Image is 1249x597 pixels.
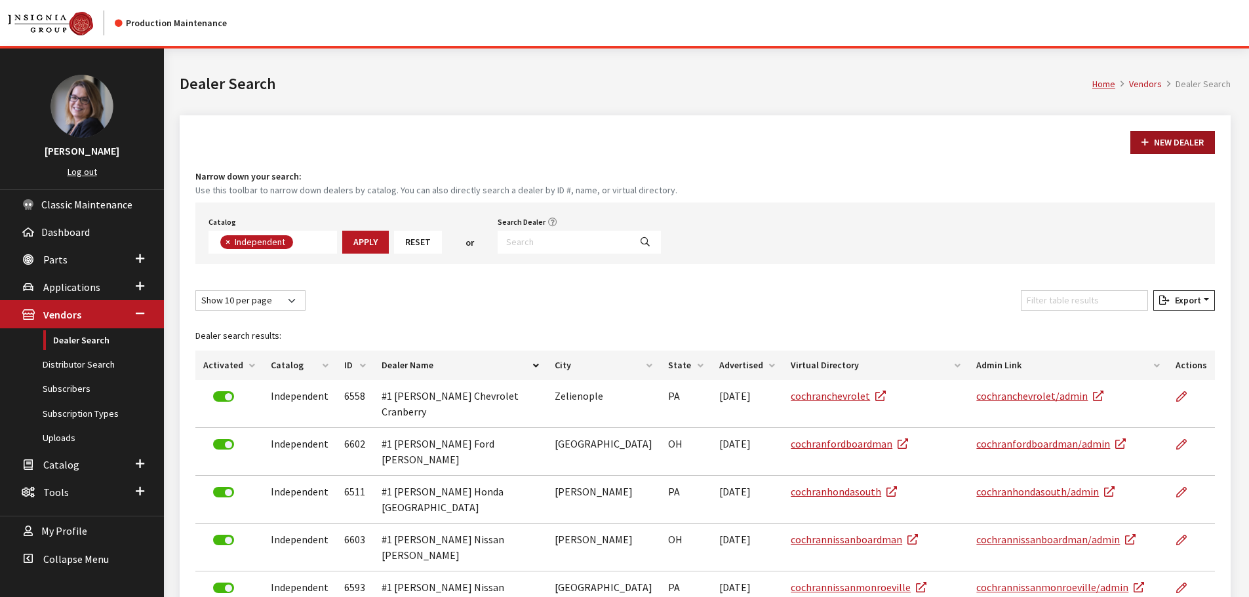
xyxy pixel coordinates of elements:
span: Dashboard [41,225,90,239]
a: Home [1092,78,1115,90]
a: cochranfordboardman [791,437,908,450]
th: City: activate to sort column ascending [547,351,661,380]
button: Remove item [220,235,233,249]
label: Deactivate Dealer [213,439,234,450]
span: Select [208,231,337,254]
a: cochranhondasouth [791,485,897,498]
input: Filter table results [1021,290,1148,311]
td: 6603 [336,524,373,571]
span: Parts [43,253,68,266]
td: Independent [263,428,336,476]
h1: Dealer Search [180,72,1092,96]
span: Vendors [43,309,81,322]
a: Edit Dealer [1176,524,1198,556]
td: [GEOGRAPHIC_DATA] [547,428,661,476]
th: Virtual Directory: activate to sort column ascending [783,351,968,380]
td: [DATE] [711,476,783,524]
button: Reset [394,231,442,254]
label: Catalog [208,216,236,228]
a: cochrannissanboardman/admin [976,533,1136,546]
th: ID: activate to sort column ascending [336,351,373,380]
img: Kim Callahan Collins [50,75,113,138]
th: Advertised: activate to sort column ascending [711,351,783,380]
td: #1 [PERSON_NAME] Chevrolet Cranberry [374,380,547,428]
span: Catalog [43,458,79,471]
span: Tools [43,486,69,499]
span: Export [1170,294,1201,306]
a: cochranchevrolet/admin [976,389,1103,402]
td: [PERSON_NAME] [547,476,661,524]
label: Deactivate Dealer [213,391,234,402]
span: or [466,236,474,250]
label: Search Dealer [498,216,545,228]
a: Edit Dealer [1176,476,1198,509]
div: Production Maintenance [115,16,227,30]
h3: [PERSON_NAME] [13,143,151,159]
textarea: Search [296,237,304,249]
button: Apply [342,231,389,254]
a: cochranchevrolet [791,389,886,402]
td: 6558 [336,380,373,428]
th: Dealer Name: activate to sort column descending [374,351,547,380]
td: #1 [PERSON_NAME] Honda [GEOGRAPHIC_DATA] [374,476,547,524]
td: Independent [263,380,336,428]
td: PA [660,476,711,524]
td: #1 [PERSON_NAME] Nissan [PERSON_NAME] [374,524,547,571]
th: Catalog: activate to sort column ascending [263,351,336,380]
a: Edit Dealer [1176,380,1198,413]
span: My Profile [41,525,87,538]
th: Actions [1168,351,1215,380]
a: Insignia Group logo [8,10,115,35]
button: Export [1153,290,1215,311]
label: Deactivate Dealer [213,535,234,545]
input: Search [498,231,630,254]
img: Catalog Maintenance [8,12,93,35]
button: Search [629,231,661,254]
a: cochrannissanmonroeville/admin [976,581,1144,594]
a: cochranhondasouth/admin [976,485,1115,498]
th: Admin Link: activate to sort column ascending [968,351,1167,380]
span: Applications [43,280,100,294]
li: Dealer Search [1162,77,1231,91]
small: Use this toolbar to narrow down dealers by catalog. You can also directly search a dealer by ID #... [195,183,1215,197]
li: Vendors [1115,77,1162,91]
a: Edit Dealer [1176,428,1198,461]
h4: Narrow down your search: [195,170,1215,183]
td: [PERSON_NAME] [547,524,661,571]
button: New Dealer [1130,131,1215,154]
td: #1 [PERSON_NAME] Ford [PERSON_NAME] [374,428,547,476]
a: Log out [68,166,97,178]
label: Deactivate Dealer [213,583,234,593]
td: [DATE] [711,428,783,476]
td: OH [660,524,711,571]
th: State: activate to sort column ascending [660,351,711,380]
label: Deactivate Dealer [213,487,234,497]
td: Zelienople [547,380,661,428]
td: Independent [263,476,336,524]
span: Collapse Menu [43,552,109,566]
a: cochrannissanboardman [791,533,918,546]
td: PA [660,380,711,428]
td: 6602 [336,428,373,476]
td: [DATE] [711,380,783,428]
td: OH [660,428,711,476]
li: Independent [220,235,293,249]
span: Classic Maintenance [41,198,132,211]
th: Activated: activate to sort column ascending [195,351,263,380]
span: Independent [233,236,288,248]
a: cochranfordboardman/admin [976,437,1126,450]
td: Independent [263,524,336,571]
a: cochrannissanmonroeville [791,581,926,594]
caption: Dealer search results: [195,321,1215,351]
td: [DATE] [711,524,783,571]
td: 6511 [336,476,373,524]
span: × [226,236,230,248]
